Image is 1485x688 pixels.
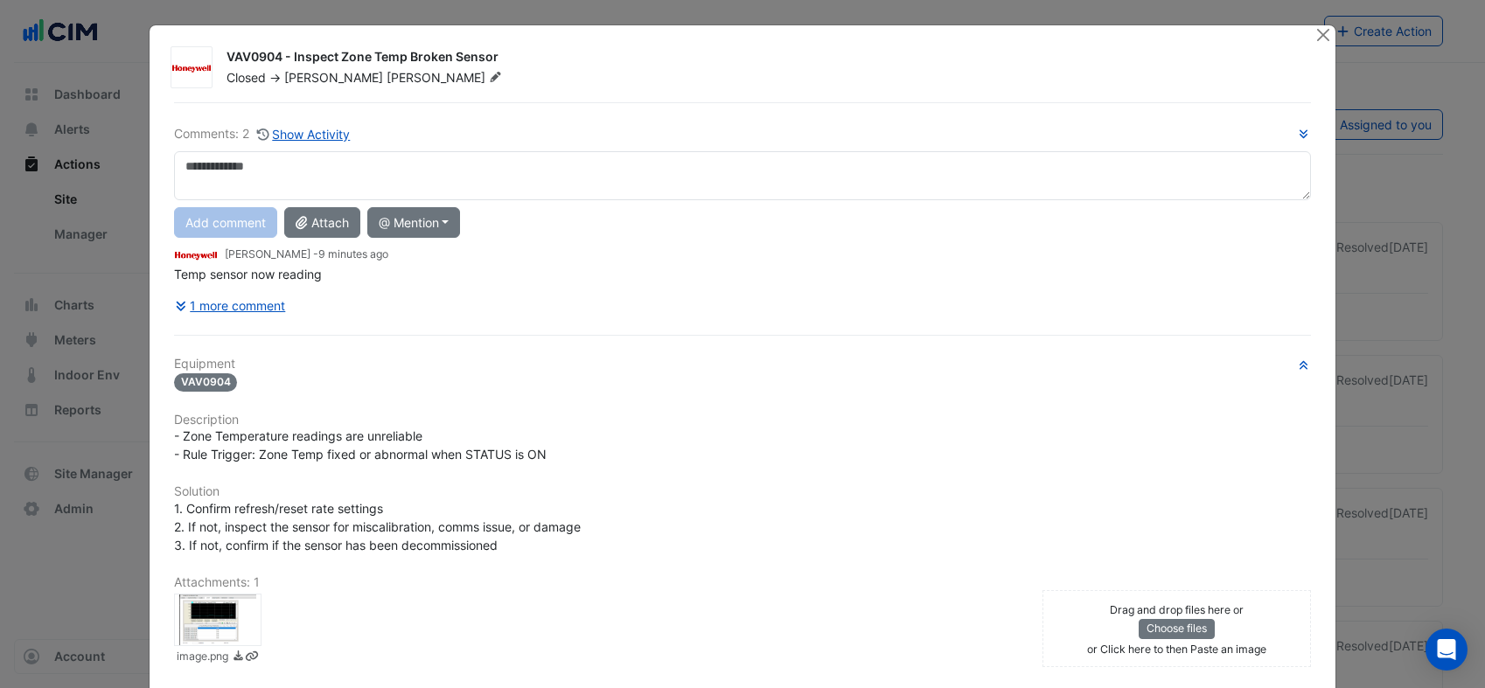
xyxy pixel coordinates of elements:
[174,594,261,646] div: image.png
[232,649,245,667] a: Download
[174,575,1311,590] h6: Attachments: 1
[1139,619,1215,638] button: Choose files
[318,247,388,261] span: 2025-09-23 11:49:50
[367,207,461,238] button: @ Mention
[177,649,228,667] small: image.png
[174,246,218,265] img: Honeywell
[284,70,383,85] span: [PERSON_NAME]
[1314,25,1332,44] button: Close
[174,428,547,462] span: - Zone Temperature readings are unreliable - Rule Trigger: Zone Temp fixed or abnormal when STATU...
[174,501,581,552] span: 1. Confirm refresh/reset rate settings 2. If not, inspect the sensor for miscalibration, comms is...
[174,357,1311,372] h6: Equipment
[1426,629,1468,671] div: Open Intercom Messenger
[227,48,1293,69] div: VAV0904 - Inspect Zone Temp Broken Sensor
[174,484,1311,499] h6: Solution
[171,59,212,77] img: Honeywell
[174,290,287,321] button: 1 more comment
[174,413,1311,427] h6: Description
[245,649,258,667] a: Copy link to clipboard
[227,70,266,85] span: Closed
[174,267,322,281] span: Temp sensor now reading
[1087,643,1266,656] small: or Click here to then Paste an image
[256,124,352,144] button: Show Activity
[269,70,281,85] span: ->
[284,207,360,238] button: Attach
[174,373,238,392] span: VAV0904
[225,247,388,262] small: [PERSON_NAME] -
[174,124,352,144] div: Comments: 2
[387,69,505,87] span: [PERSON_NAME]
[1110,603,1244,616] small: Drag and drop files here or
